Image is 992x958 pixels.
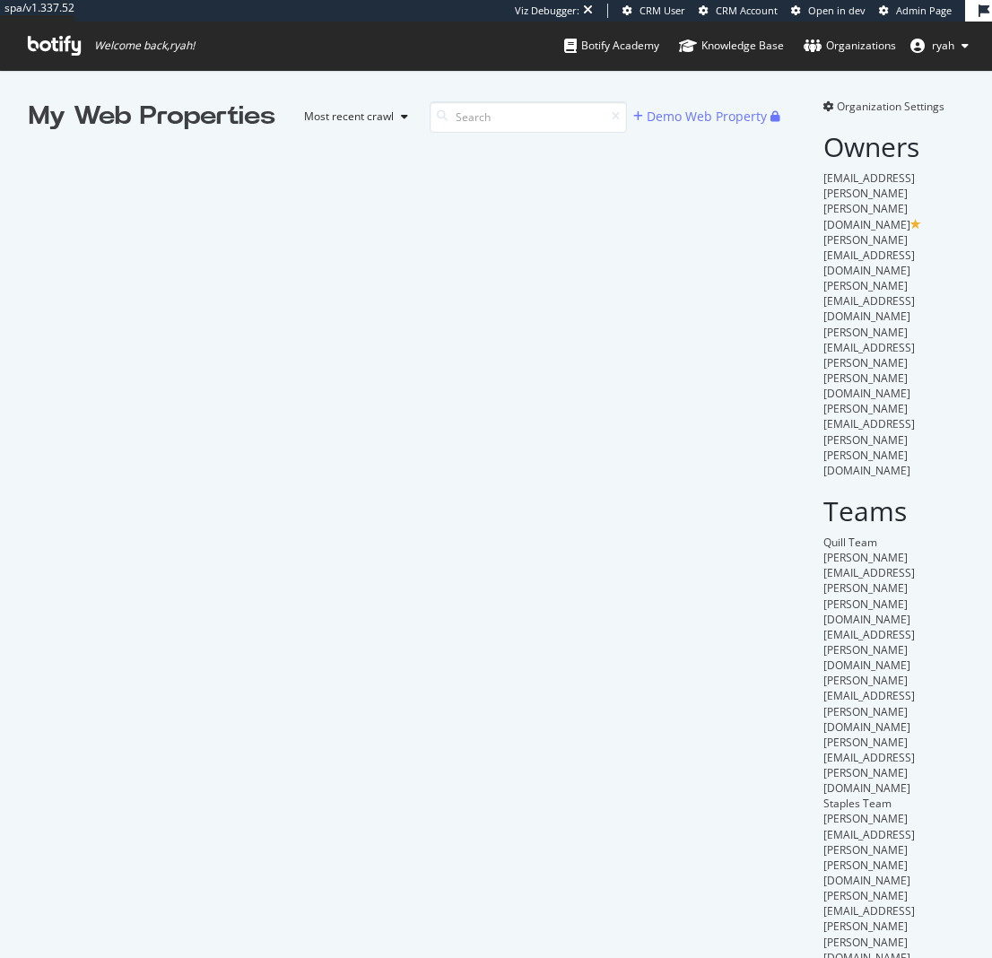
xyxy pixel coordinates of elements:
h2: Teams [823,496,963,526]
div: Viz Debugger: [515,4,579,18]
a: Organizations [804,22,896,70]
div: Quill Team [823,535,963,550]
button: Most recent crawl [290,102,415,131]
span: Admin Page [896,4,952,17]
span: [PERSON_NAME][EMAIL_ADDRESS][PERSON_NAME][PERSON_NAME][DOMAIN_NAME] [823,811,915,888]
span: [PERSON_NAME][EMAIL_ADDRESS][PERSON_NAME][DOMAIN_NAME] [823,735,915,796]
span: [PERSON_NAME][EMAIL_ADDRESS][PERSON_NAME][PERSON_NAME][DOMAIN_NAME] [823,325,915,402]
a: CRM Account [699,4,778,18]
span: Organization Settings [837,99,944,114]
span: ryah [932,38,954,53]
a: Knowledge Base [679,22,784,70]
span: CRM Account [716,4,778,17]
a: Open in dev [791,4,866,18]
div: Demo Web Property [647,108,767,126]
div: Knowledge Base [679,37,784,55]
h2: Owners [823,132,963,161]
button: Demo Web Property [633,102,770,131]
span: [EMAIL_ADDRESS][PERSON_NAME][PERSON_NAME][DOMAIN_NAME] [823,170,915,231]
span: [EMAIL_ADDRESS][PERSON_NAME][DOMAIN_NAME] [823,627,915,673]
span: [PERSON_NAME][EMAIL_ADDRESS][DOMAIN_NAME] [823,232,915,278]
a: Admin Page [879,4,952,18]
span: [PERSON_NAME][EMAIL_ADDRESS][PERSON_NAME][DOMAIN_NAME] [823,673,915,734]
span: [PERSON_NAME][EMAIL_ADDRESS][PERSON_NAME][PERSON_NAME][DOMAIN_NAME] [823,401,915,478]
div: Staples Team [823,796,963,811]
a: Demo Web Property [633,109,770,124]
span: CRM User [640,4,685,17]
input: Search [430,101,627,133]
a: CRM User [622,4,685,18]
span: [PERSON_NAME][EMAIL_ADDRESS][PERSON_NAME][PERSON_NAME][DOMAIN_NAME] [823,550,915,627]
div: Botify Academy [564,37,659,55]
div: Organizations [804,37,896,55]
div: Most recent crawl [304,111,394,122]
span: [PERSON_NAME][EMAIL_ADDRESS][DOMAIN_NAME] [823,278,915,324]
button: ryah [896,31,983,60]
span: Open in dev [808,4,866,17]
div: My Web Properties [29,99,275,135]
span: Welcome back, ryah ! [94,39,195,53]
a: Botify Academy [564,22,659,70]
